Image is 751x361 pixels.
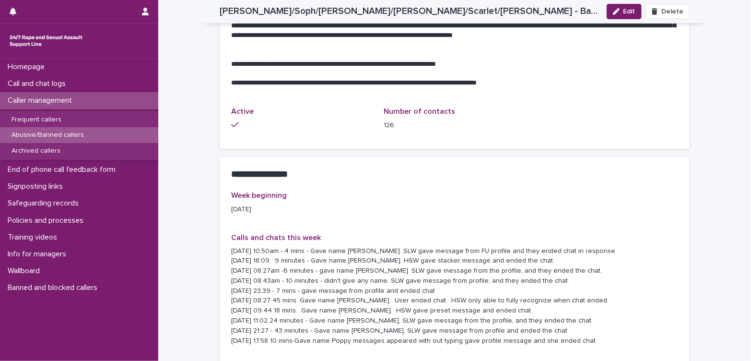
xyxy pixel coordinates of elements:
p: End of phone call feedback form [4,165,123,174]
p: Signposting links [4,182,70,191]
span: Calls and chats this week [231,234,321,241]
h2: [PERSON_NAME]/Soph/[PERSON_NAME]/[PERSON_NAME]/Scarlet/[PERSON_NAME] - Banned/Webchatter [220,6,599,17]
p: Call and chat logs [4,79,73,88]
button: Edit [607,4,642,19]
p: Abusive/Banned callers [4,131,92,139]
p: Policies and processes [4,216,91,225]
p: Archived callers [4,147,68,155]
img: rhQMoQhaT3yELyF149Cw [8,31,84,50]
p: Training videos [4,233,65,242]
p: [DATE] [231,205,373,215]
p: 126 [384,120,526,131]
p: Homepage [4,62,52,72]
p: Info for managers [4,250,74,259]
button: Delete [645,4,690,19]
p: Banned and blocked callers [4,283,105,292]
span: Active [231,108,254,115]
span: Number of contacts [384,108,456,115]
span: Edit [623,8,635,15]
p: [DATE] 10.50am - 4 mins - Gave name [PERSON_NAME]. SLW gave message from FU profile and they ende... [231,247,678,347]
span: Week beginning [231,192,287,199]
p: Frequent callers [4,116,69,124]
span: Delete [661,8,683,15]
p: Safeguarding records [4,199,86,208]
p: Caller management [4,96,80,105]
p: Wallboard [4,266,47,276]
